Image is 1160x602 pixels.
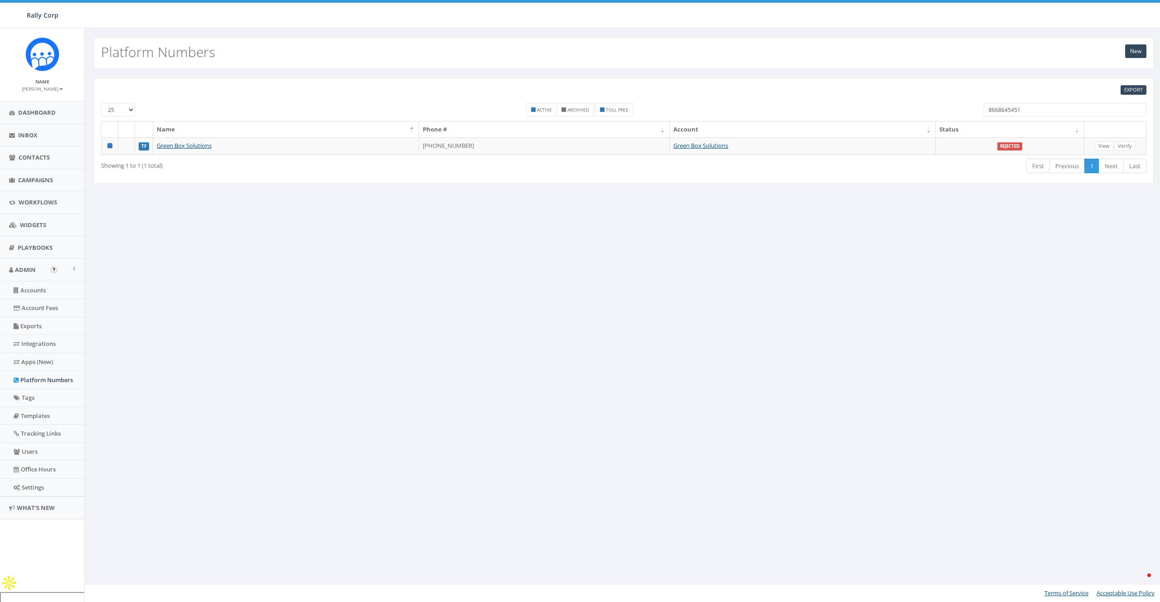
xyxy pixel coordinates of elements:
[1099,159,1124,174] a: Next
[1123,159,1146,174] a: Last
[567,107,589,113] small: Archived
[157,141,212,150] a: Green Box Solutions
[1095,141,1113,151] a: View
[15,266,36,274] span: Admin
[1044,589,1088,597] a: Terms of Service
[1125,44,1146,58] a: New
[1026,159,1050,174] a: First
[18,243,53,252] span: Playbooks
[1114,141,1136,151] a: Verify
[19,198,57,206] span: Workflows
[22,84,63,92] a: [PERSON_NAME]
[22,86,63,92] small: [PERSON_NAME]
[18,108,56,117] span: Dashboard
[1084,159,1099,174] a: 1
[51,267,57,273] button: Open In-App Guide
[101,44,215,59] h2: Platform Numbers
[419,137,670,155] td: [PHONE_NUMBER]
[419,121,670,137] th: Phone #: activate to sort column ascending
[27,11,58,19] span: Rally Corp
[984,103,1147,117] input: Type to search
[673,141,728,150] a: Green Box Solutions
[18,131,38,139] span: Inbox
[1121,85,1146,95] a: EXPORT
[670,121,936,137] th: Account: activate to sort column ascending
[17,504,55,512] span: What's New
[997,142,1022,150] label: Rejected
[1097,589,1155,597] a: Acceptable Use Policy
[19,153,50,161] span: Contacts
[35,78,49,85] small: Name
[936,121,1084,137] th: Status: activate to sort column ascending
[153,121,419,137] th: Name: activate to sort column descending
[1129,571,1151,593] iframe: Intercom live chat
[18,176,53,184] span: Campaigns
[1049,159,1085,174] a: Previous
[25,37,59,71] img: Icon_1.png
[101,158,529,170] div: Showing 1 to 1 (1 total)
[606,107,628,113] small: Toll Free
[139,142,149,150] label: TF
[537,107,552,113] small: Active
[20,221,46,229] span: Widgets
